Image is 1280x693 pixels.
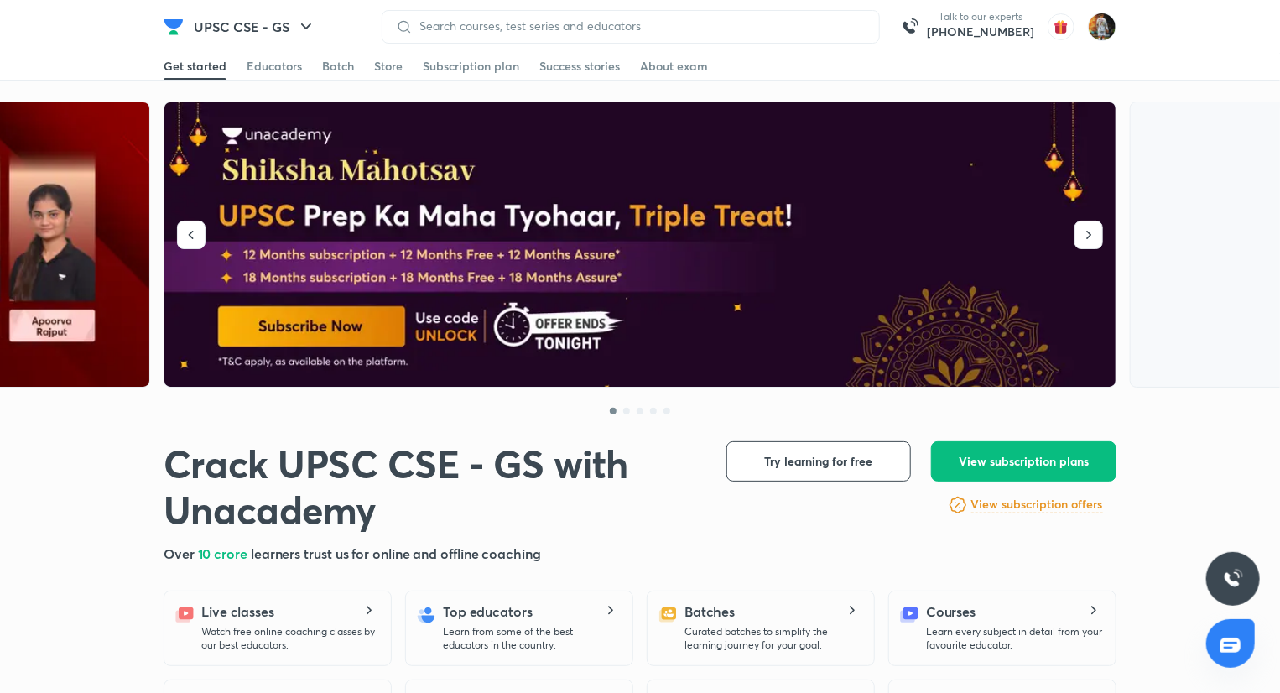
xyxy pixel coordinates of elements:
[164,441,700,534] h1: Crack UPSC CSE - GS with Unacademy
[164,544,198,562] span: Over
[374,53,403,80] a: Store
[971,496,1103,513] h6: View subscription offers
[198,544,251,562] span: 10 crore
[164,58,226,75] div: Get started
[931,441,1116,482] button: View subscription plans
[251,544,541,562] span: learners trust us for online and offline coaching
[374,58,403,75] div: Store
[247,53,302,80] a: Educators
[322,58,354,75] div: Batch
[423,58,519,75] div: Subscription plan
[201,625,377,652] p: Watch free online coaching classes by our best educators.
[1088,13,1116,41] img: Prakhar Singh
[640,58,708,75] div: About exam
[926,602,976,622] h5: Courses
[765,453,873,470] span: Try learning for free
[926,625,1102,652] p: Learn every subject in detail from your favourite educator.
[893,10,927,44] img: call-us
[959,453,1089,470] span: View subscription plans
[971,495,1103,515] a: View subscription offers
[322,53,354,80] a: Batch
[539,58,620,75] div: Success stories
[1048,13,1074,40] img: avatar
[1223,569,1243,589] img: ttu
[927,23,1034,40] a: [PHONE_NUMBER]
[201,602,274,622] h5: Live classes
[423,53,519,80] a: Subscription plan
[443,625,619,652] p: Learn from some of the best educators in the country.
[413,19,866,33] input: Search courses, test series and educators
[247,58,302,75] div: Educators
[184,10,326,44] button: UPSC CSE - GS
[640,53,708,80] a: About exam
[726,441,911,482] button: Try learning for free
[927,10,1034,23] p: Talk to our experts
[684,602,735,622] h5: Batches
[684,625,861,652] p: Curated batches to simplify the learning journey for your goal.
[443,602,533,622] h5: Top educators
[164,17,184,37] img: Company Logo
[164,53,226,80] a: Get started
[539,53,620,80] a: Success stories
